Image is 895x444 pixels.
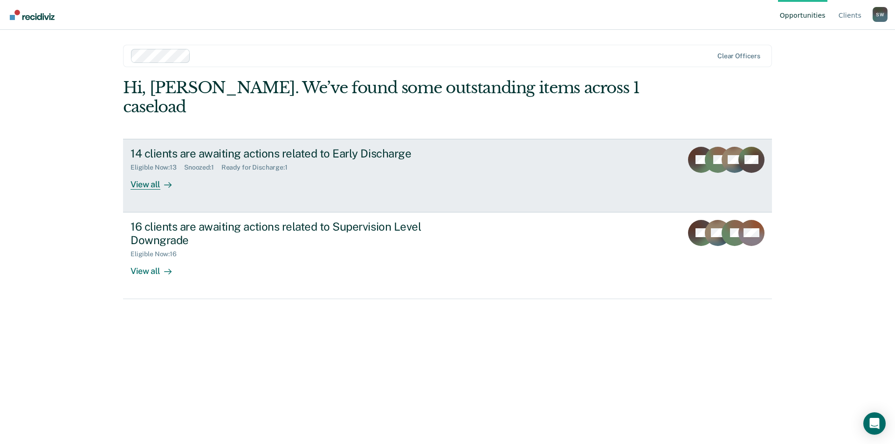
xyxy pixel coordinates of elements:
[131,250,184,258] div: Eligible Now : 16
[863,412,886,435] div: Open Intercom Messenger
[131,164,184,171] div: Eligible Now : 13
[123,212,772,299] a: 16 clients are awaiting actions related to Supervision Level DowngradeEligible Now:16View all
[131,258,183,276] div: View all
[184,164,221,171] div: Snoozed : 1
[131,171,183,190] div: View all
[131,147,458,160] div: 14 clients are awaiting actions related to Early Discharge
[717,52,760,60] div: Clear officers
[123,139,772,212] a: 14 clients are awaiting actions related to Early DischargeEligible Now:13Snoozed:1Ready for Disch...
[10,10,55,20] img: Recidiviz
[873,7,888,22] button: Profile dropdown button
[131,220,458,247] div: 16 clients are awaiting actions related to Supervision Level Downgrade
[873,7,888,22] div: S W
[221,164,295,171] div: Ready for Discharge : 1
[123,78,642,116] div: Hi, [PERSON_NAME]. We’ve found some outstanding items across 1 caseload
